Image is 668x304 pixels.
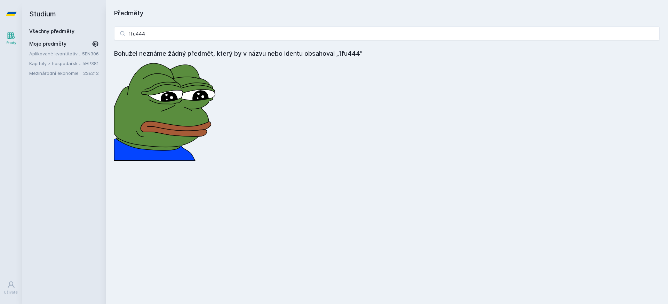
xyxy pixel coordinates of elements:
a: 2SE212 [83,70,99,76]
a: Uživatel [1,277,21,298]
a: Kapitoly z hospodářské politiky [29,60,82,67]
h1: Předměty [114,8,660,18]
input: Název nebo ident předmětu… [114,26,660,40]
a: Mezinárodní ekonomie [29,70,83,77]
h4: Bohužel neznáme žádný předmět, který by v názvu nebo identu obsahoval „1fu444” [114,49,660,59]
div: Uživatel [4,290,18,295]
span: Moje předměty [29,40,66,47]
a: Aplikované kvantitativní metody I [29,50,82,57]
a: 5HP381 [82,61,99,66]
div: Study [6,40,16,46]
a: Study [1,28,21,49]
a: 5EN306 [82,51,99,56]
img: error_picture.png [114,59,218,161]
a: Všechny předměty [29,28,74,34]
